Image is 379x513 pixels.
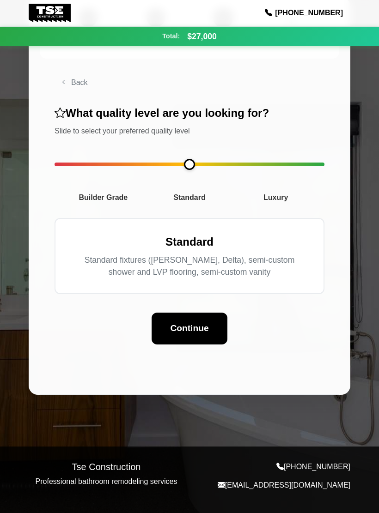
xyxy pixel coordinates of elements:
p: Professional bathroom remodeling services [29,476,184,487]
button: Back [55,73,324,92]
img: Tse Construction [29,4,71,22]
span: Luxury [232,192,319,203]
div: Standard fixtures ([PERSON_NAME], Delta), semi-custom shower and LVP flooring, semi-custom vanity [70,254,309,278]
p: [PHONE_NUMBER] [195,461,350,472]
h5: Tse Construction [29,461,184,472]
span: Builder Grade [60,192,147,203]
p: [EMAIL_ADDRESS][DOMAIN_NAME] [195,480,350,491]
span: Standard [147,192,233,203]
h3: What quality level are you looking for? [55,107,324,120]
a: [PHONE_NUMBER] [257,4,350,22]
p: Slide to select your preferred quality level [55,126,324,137]
span: Total: [162,31,180,42]
button: Continue [152,313,227,344]
div: Standard [70,234,309,250]
span: $27,000 [187,30,217,42]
